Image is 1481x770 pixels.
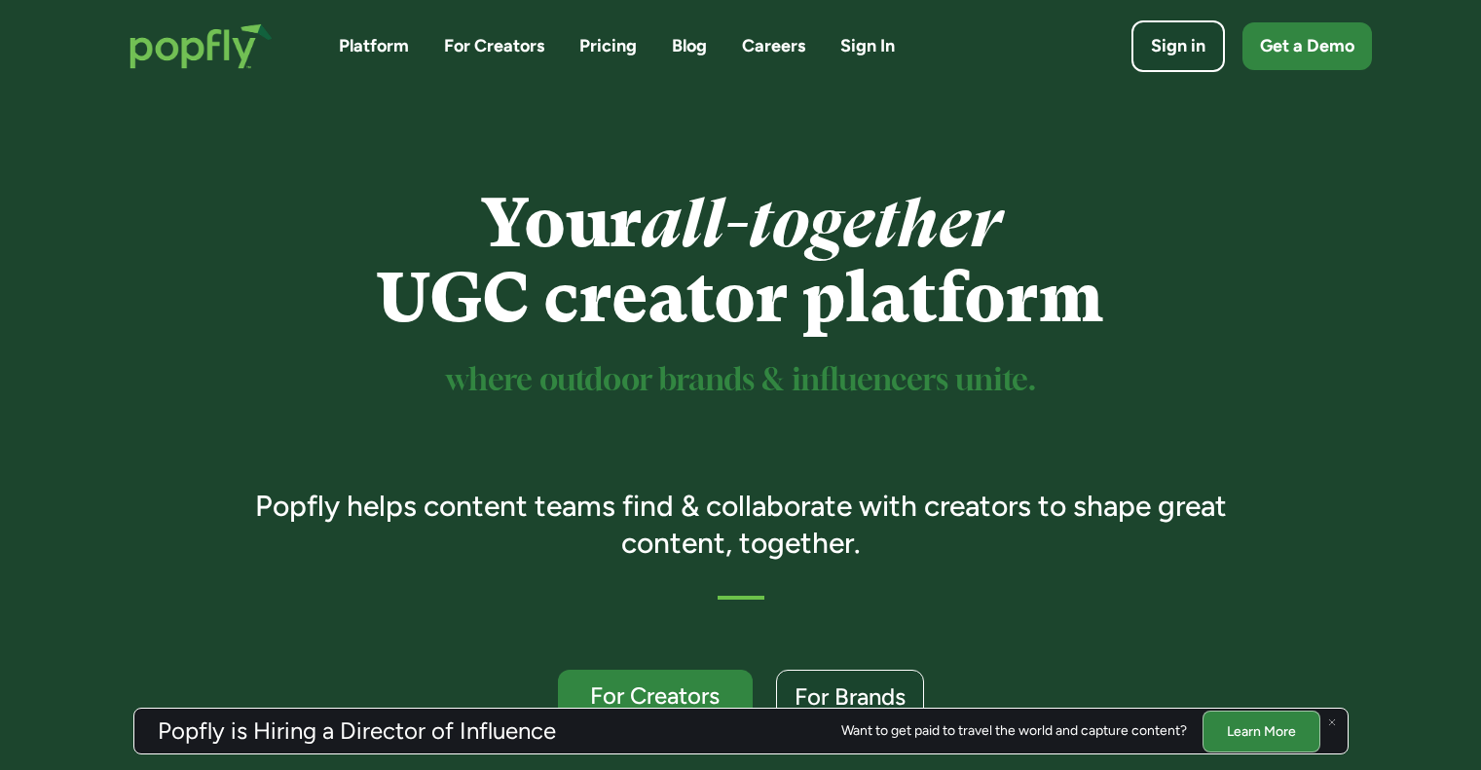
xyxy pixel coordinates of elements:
sup: where outdoor brands & influencers unite. [446,366,1036,396]
div: Get a Demo [1260,34,1354,58]
a: home [110,4,292,89]
a: Pricing [579,34,637,58]
a: For Creators [558,670,753,722]
a: Platform [339,34,409,58]
a: Learn More [1203,710,1320,752]
a: Get a Demo [1242,22,1372,70]
a: Sign In [840,34,895,58]
a: For Creators [444,34,544,58]
h3: Popfly is Hiring a Director of Influence [158,719,556,743]
em: all-together [642,184,1001,263]
h1: Your UGC creator platform [227,186,1254,336]
a: For Brands [776,670,924,722]
div: Want to get paid to travel the world and capture content? [841,723,1187,739]
a: Careers [742,34,805,58]
a: Blog [672,34,707,58]
div: Sign in [1151,34,1205,58]
div: For Brands [795,684,906,709]
div: For Creators [575,683,735,708]
a: Sign in [1131,20,1225,72]
h3: Popfly helps content teams find & collaborate with creators to shape great content, together. [227,488,1254,561]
